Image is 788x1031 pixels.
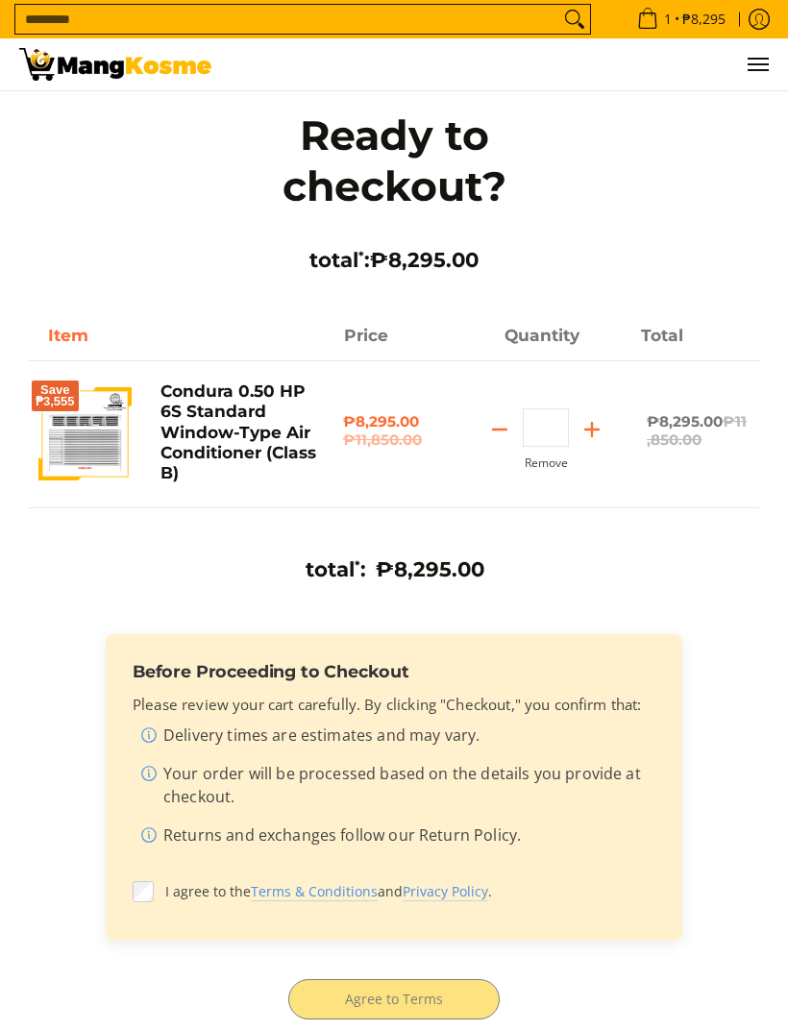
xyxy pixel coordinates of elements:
[231,38,769,90] ul: Customer Navigation
[38,387,132,480] img: condura-wrac-6s-premium-mang-kosme
[477,414,523,445] button: Subtract
[647,412,747,449] del: ₱11,850.00
[306,556,366,582] h3: total :
[140,724,655,754] li: Delivery times are estimates and may vary.
[679,12,728,26] span: ₱8,295
[140,762,655,816] li: Your order will be processed based on the details you provide at checkout.
[160,380,316,483] a: Condura 0.50 HP 6S Standard Window-Type Air Conditioner (Class B)
[370,247,479,272] span: ₱8,295.00
[647,412,747,449] span: ₱8,295.00
[251,882,378,901] a: Terms & Conditions (opens in new tab)
[559,5,590,34] button: Search
[343,412,446,450] span: ₱8,295.00
[525,456,568,470] button: Remove
[403,882,488,901] a: Privacy Policy (opens in new tab)
[165,881,655,901] span: I agree to the and .
[19,48,211,81] img: Your Shopping Cart | Mang Kosme
[231,38,769,90] nav: Main Menu
[376,556,484,581] span: ₱8,295.00
[746,38,769,90] button: Menu
[211,110,577,213] h1: Ready to checkout?
[631,9,731,30] span: •
[106,634,682,941] div: Order confirmation and disclaimers
[133,694,655,854] div: Please review your cart carefully. By clicking "Checkout," you confirm that:
[569,414,615,445] button: Add
[211,247,577,273] h3: total :
[661,12,675,26] span: 1
[140,823,655,854] li: Returns and exchanges follow our Return Policy.
[133,881,154,902] input: I agree to theTerms & Conditions (opens in new tab)andPrivacy Policy (opens in new tab).
[343,431,446,450] del: ₱11,850.00
[36,384,75,407] span: Save ₱3,555
[133,661,655,682] h3: Before Proceeding to Checkout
